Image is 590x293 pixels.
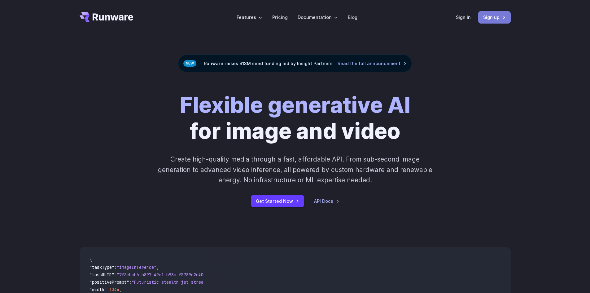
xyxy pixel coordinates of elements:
[107,287,109,292] span: :
[117,272,211,277] span: "7f3ebcb6-b897-49e1-b98c-f5789d2d40d7"
[180,92,410,144] h1: for image and video
[132,279,357,285] span: "Futuristic stealth jet streaking through a neon-lit cityscape with glowing purple exhaust"
[272,14,288,21] a: Pricing
[117,264,156,270] span: "imageInference"
[348,14,357,21] a: Blog
[314,198,339,205] a: API Docs
[178,55,412,72] div: Runware raises $13M seed funding led by Insight Partners
[119,287,122,292] span: ,
[456,14,471,21] a: Sign in
[237,14,262,21] label: Features
[338,60,407,67] a: Read the full announcement
[114,264,117,270] span: :
[90,257,92,263] span: {
[478,11,511,23] a: Sign up
[80,12,133,22] a: Go to /
[109,287,119,292] span: 1344
[114,272,117,277] span: :
[156,264,159,270] span: ,
[180,92,410,118] strong: Flexible generative AI
[298,14,338,21] label: Documentation
[157,154,433,185] p: Create high-quality media through a fast, affordable API. From sub-second image generation to adv...
[90,272,114,277] span: "taskUUID"
[251,195,304,207] a: Get Started Now
[129,279,132,285] span: :
[90,279,129,285] span: "positivePrompt"
[90,264,114,270] span: "taskType"
[90,287,107,292] span: "width"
